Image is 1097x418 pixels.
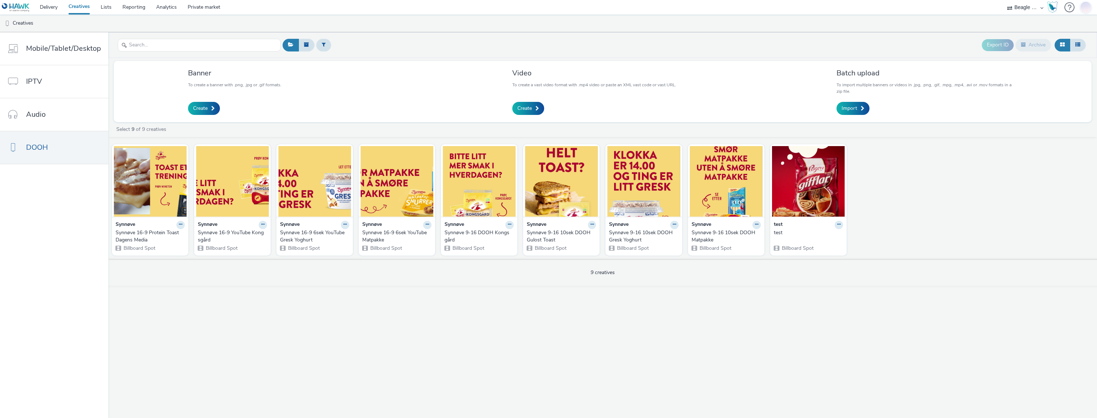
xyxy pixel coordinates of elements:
a: Synnøve 16-9 6sek YouTube Matpakke [362,229,431,244]
strong: Synnøve [280,221,300,229]
div: Synnøve 9-16 10sek DOOH Gulost Toast [527,229,593,244]
strong: Synnøve [445,221,464,229]
span: Create [193,105,208,112]
span: Billboard Spot [781,245,814,252]
p: To import multiple banners or videos in .jpg, .png, .gif, .mpg, .mp4, .avi or .mov formats in a z... [837,82,1018,95]
strong: Synnøve [116,221,135,229]
span: Billboard Spot [205,245,238,252]
img: Synnøve 16-9 Protein Toast Dagens Media visual [114,146,187,217]
h3: Video [512,68,676,78]
div: Synnøve 16-9 Protein Toast Dagens Media [116,229,182,244]
button: Archive [1015,39,1051,51]
span: Create [517,105,532,112]
strong: Synnøve [527,221,546,229]
span: Billboard Spot [534,245,567,252]
div: Synnøve 16-9 6sek YouTube Matpakke [362,229,429,244]
h3: Banner [188,68,281,78]
img: test visual [772,146,845,217]
img: Synnøve 16-9 6sek YouTube Gresk Yoghurt visual [278,146,351,217]
div: Synnøve 16-9 YouTube Kongsgård [198,229,264,244]
button: Table [1070,39,1086,51]
a: Synnøve 16-9 Protein Toast Dagens Media [116,229,185,244]
span: 9 creatives [591,269,615,276]
img: Synnøve 9-16 10sek DOOH Matpakke visual [690,146,763,217]
span: Billboard Spot [287,245,320,252]
span: Billboard Spot [616,245,649,252]
img: dooh [4,20,11,27]
span: Billboard Spot [699,245,731,252]
span: Mobile/Tablet/Desktop [26,43,101,54]
a: Synnøve 9-16 10sek DOOH Gresk Yoghurt [609,229,678,244]
div: Synnøve 16-9 6sek YouTube Gresk Yoghurt [280,229,346,244]
span: Billboard Spot [123,245,155,252]
a: Synnøve 9-16 10sek DOOH Gulost Toast [527,229,596,244]
h3: Batch upload [837,68,1018,78]
img: Synnøve 9-16 DOOH Kongsgård visual [443,146,516,217]
strong: Synnøve [198,221,217,229]
strong: Synnøve [692,221,711,229]
strong: 9 [132,126,134,133]
img: Synnøve 9-16 10sek DOOH Gresk Yoghurt visual [607,146,680,217]
a: Synnøve 16-9 6sek YouTube Gresk Yoghurt [280,229,349,244]
span: DOOH [26,142,48,153]
img: Synnøve 9-16 10sek DOOH Gulost Toast visual [525,146,598,217]
span: Import [842,105,857,112]
a: Synnøve 9-16 10sek DOOH Matpakke [692,229,761,244]
span: Audio [26,109,46,120]
img: Synnøve 16-9 YouTube Kongsgård visual [196,146,269,217]
a: Hawk Academy [1047,1,1061,13]
p: To create a vast video format with .mp4 video or paste an XML vast code or vast URL. [512,82,676,88]
strong: Synnøve [362,221,382,229]
button: Export ID [982,39,1014,51]
span: IPTV [26,76,42,87]
strong: Synnøve [609,221,629,229]
div: test [774,229,840,236]
img: Synnøve 16-9 6sek YouTube Matpakke visual [360,146,433,217]
strong: test [774,221,783,229]
span: Billboard Spot [370,245,402,252]
a: Create [512,102,544,115]
p: To create a banner with .png, .jpg or .gif formats. [188,82,281,88]
input: Search... [118,39,281,51]
a: Create [188,102,220,115]
img: Hawk Academy [1047,1,1058,13]
div: Synnøve 9-16 10sek DOOH Gresk Yoghurt [609,229,675,244]
a: Synnøve 9-16 DOOH Kongsgård [445,229,514,244]
div: Synnøve 9-16 10sek DOOH Matpakke [692,229,758,244]
a: Synnøve 16-9 YouTube Kongsgård [198,229,267,244]
a: Import [837,102,869,115]
img: undefined Logo [2,3,30,12]
div: Synnøve 9-16 DOOH Kongsgård [445,229,511,244]
a: Select of 9 creatives [116,126,169,133]
button: Grid [1055,39,1070,51]
a: test [774,229,843,236]
span: Billboard Spot [452,245,484,252]
img: Jonas Bruzga [1080,0,1091,14]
